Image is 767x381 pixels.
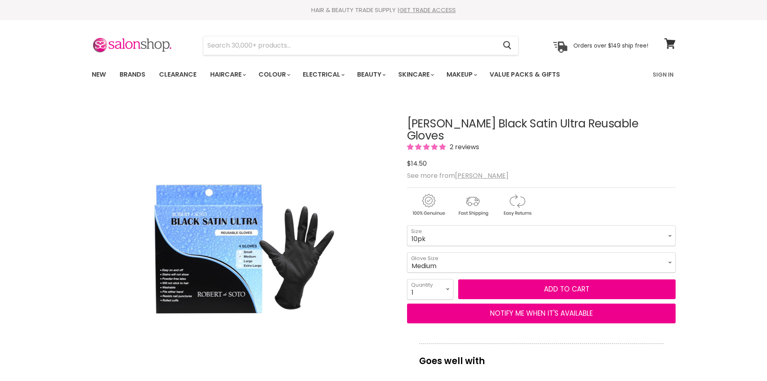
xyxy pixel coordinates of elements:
[203,36,497,55] input: Search
[153,66,203,83] a: Clearance
[86,66,112,83] a: New
[351,66,391,83] a: Beauty
[544,284,589,294] span: Add to cart
[573,42,648,49] p: Orders over $149 ship free!
[297,66,349,83] a: Electrical
[440,66,482,83] a: Makeup
[484,66,566,83] a: Value Packs & Gifts
[114,66,151,83] a: Brands
[447,142,479,152] span: 2 reviews
[497,36,518,55] button: Search
[252,66,295,83] a: Colour
[496,193,538,217] img: returns.gif
[407,193,450,217] img: genuine.gif
[407,304,676,324] button: NOTIFY ME WHEN IT'S AVAILABLE
[203,36,519,55] form: Product
[399,6,456,14] a: GET TRADE ACCESS
[392,66,439,83] a: Skincare
[86,63,607,86] ul: Main menu
[204,66,251,83] a: Haircare
[458,279,676,300] button: Add to cart
[82,63,686,86] nav: Main
[407,142,447,152] span: 5.00 stars
[407,171,509,180] span: See more from
[455,171,509,180] a: [PERSON_NAME]
[407,279,453,299] select: Quantity
[407,118,676,143] h1: [PERSON_NAME] Black Satin Ultra Reusable Gloves
[82,6,686,14] div: HAIR & BEAUTY TRADE SUPPLY |
[451,193,494,217] img: shipping.gif
[407,159,427,168] span: $14.50
[648,66,678,83] a: Sign In
[419,344,664,370] p: Goes well with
